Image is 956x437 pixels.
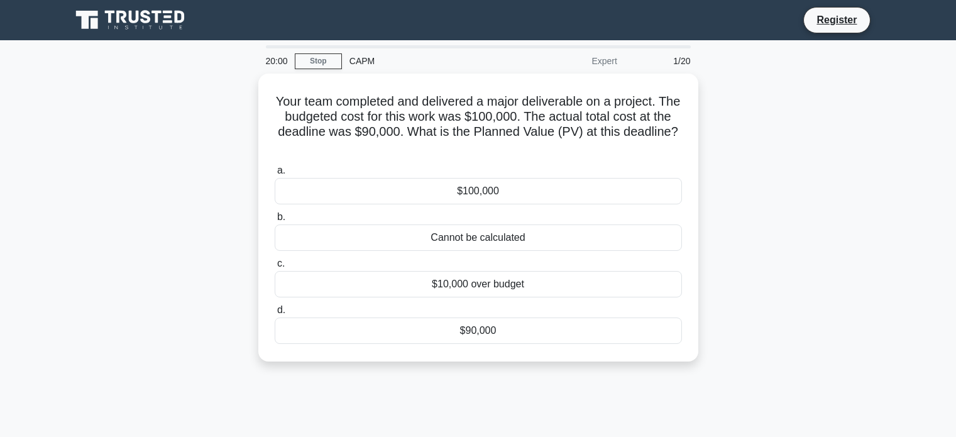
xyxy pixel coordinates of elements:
div: 20:00 [258,48,295,74]
div: $90,000 [275,318,682,344]
a: Stop [295,53,342,69]
h5: Your team completed and delivered a major deliverable on a project. The budgeted cost for this wo... [273,94,683,155]
a: Register [809,12,864,28]
div: $100,000 [275,178,682,204]
div: $10,000 over budget [275,271,682,297]
div: CAPM [342,48,515,74]
span: d. [277,304,285,315]
span: a. [277,165,285,175]
span: b. [277,211,285,222]
div: 1/20 [625,48,698,74]
span: c. [277,258,285,268]
div: Expert [515,48,625,74]
div: Cannot be calculated [275,224,682,251]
